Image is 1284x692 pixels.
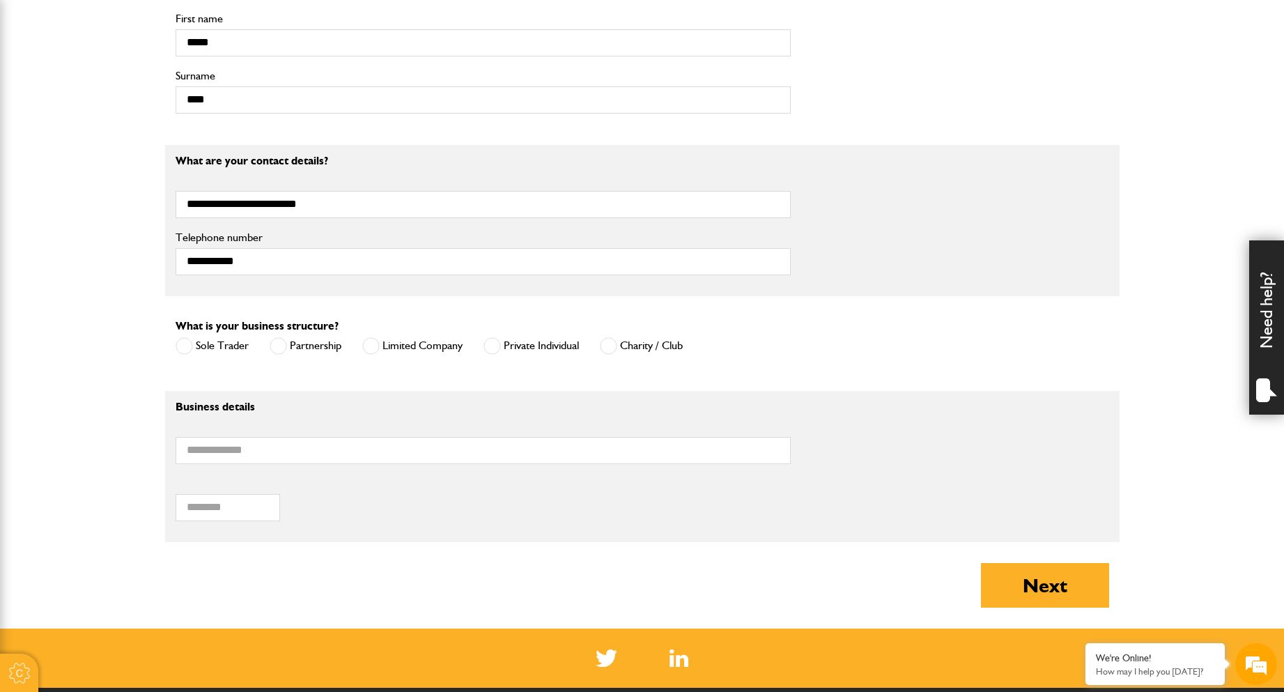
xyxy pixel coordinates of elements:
[176,13,791,24] label: First name
[229,7,262,40] div: Minimize live chat window
[670,649,688,667] img: Linked In
[176,337,249,355] label: Sole Trader
[176,401,791,413] p: Business details
[270,337,341,355] label: Partnership
[596,649,617,667] img: Twitter
[189,429,253,448] em: Start Chat
[670,649,688,667] a: LinkedIn
[18,252,254,417] textarea: Type your message and hit 'Enter'
[176,155,791,167] p: What are your contact details?
[600,337,683,355] label: Charity / Club
[24,77,59,97] img: d_20077148190_company_1631870298795_20077148190
[18,211,254,242] input: Enter your phone number
[981,563,1109,608] button: Next
[72,78,234,96] div: Chat with us now
[1096,666,1214,677] p: How may I help you today?
[18,170,254,201] input: Enter your email address
[1249,240,1284,415] div: Need help?
[176,321,339,332] label: What is your business structure?
[362,337,463,355] label: Limited Company
[176,232,791,243] label: Telephone number
[18,129,254,160] input: Enter your last name
[484,337,579,355] label: Private Individual
[1096,652,1214,664] div: We're Online!
[176,70,791,82] label: Surname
